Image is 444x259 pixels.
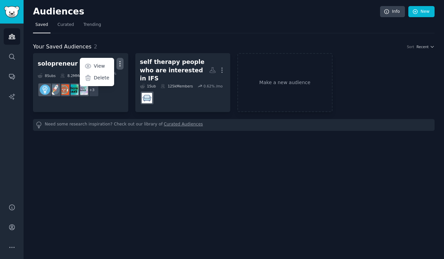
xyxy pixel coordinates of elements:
[77,84,88,95] img: indiehackers
[4,6,20,18] img: GummySearch logo
[408,6,435,17] a: New
[407,44,414,49] div: Sort
[83,22,101,28] span: Trending
[33,53,128,112] a: solopreneurViewDelete8Subs8.2MMembers25.96% /mo+3indiehackersmicrosaasEntrepreneurRideAlongstartu...
[94,74,109,81] p: Delete
[164,121,203,128] a: Curated Audiences
[40,84,50,95] img: Entrepreneur
[203,84,223,88] div: 0.62 % /mo
[142,93,152,103] img: TalkTherapy
[35,22,48,28] span: Saved
[59,84,69,95] img: EntrepreneurRideAlong
[85,83,99,97] div: + 3
[161,84,193,88] div: 125k Members
[33,20,50,33] a: Saved
[38,60,78,68] div: solopreneur
[33,6,380,17] h2: Audiences
[68,84,78,95] img: microsaas
[416,44,435,49] button: Recent
[60,71,92,80] div: 8.2M Members
[140,58,209,83] div: self therapy people who are interested in IFS
[38,71,56,80] div: 8 Sub s
[81,20,103,33] a: Trending
[135,53,231,112] a: self therapy people who are interested in IFS1Sub125kMembers0.62% /moTalkTherapy
[140,84,156,88] div: 1 Sub
[94,43,97,50] span: 2
[237,53,333,112] a: Make a new audience
[33,43,92,51] span: Your Saved Audiences
[380,6,405,17] a: Info
[55,20,76,33] a: Curated
[416,44,429,49] span: Recent
[81,59,113,73] a: View
[94,63,105,70] p: View
[58,22,74,28] span: Curated
[33,119,435,131] div: Need some research inspiration? Check out our library of
[49,84,60,95] img: startups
